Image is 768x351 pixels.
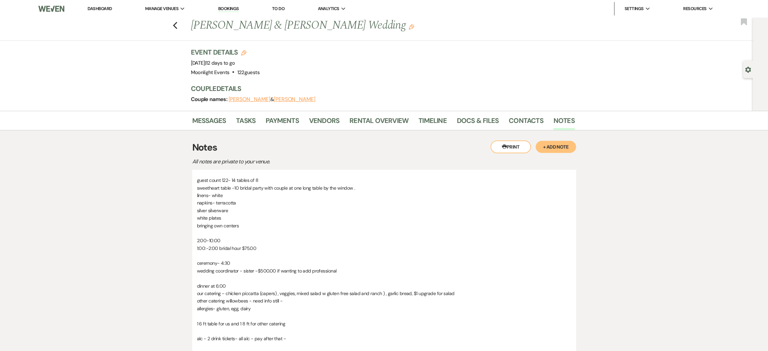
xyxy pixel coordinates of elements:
[229,96,315,103] span: &
[88,6,112,11] a: Dashboard
[272,6,285,11] a: To Do
[191,60,235,66] span: [DATE]
[197,199,571,206] p: napkins- terracotta
[191,69,230,76] span: Moonlight Events
[229,97,270,102] button: [PERSON_NAME]
[197,282,571,290] p: dinner at 6:00
[236,115,256,130] a: Tasks
[192,115,226,130] a: Messages
[274,97,315,102] button: [PERSON_NAME]
[206,60,235,66] span: 12 days to go
[349,115,408,130] a: Rental Overview
[38,2,64,16] img: Weven Logo
[218,6,239,12] a: Bookings
[197,320,571,327] p: 1 6 ft table for us and 1 8 ft for other catering
[419,115,447,130] a: Timeline
[197,290,571,297] p: our catering - chicken piccatta (capers) , veggies, mixed salad w gluten free salad and ranch ) ,...
[192,157,428,166] p: All notes are private to your venue.
[197,184,571,192] p: sweetheart table -10 bridal party with couple at one long table by the window .
[197,335,571,342] p: alc - 2 drink tickets- all alc - pay after that -
[309,115,339,130] a: Vendors
[197,214,571,222] p: white plates
[683,5,706,12] span: Resources
[197,297,571,305] p: other catering willowbees - need info still -
[192,140,576,155] h3: Notes
[197,259,571,267] p: ceremony- 4:30
[491,140,531,153] button: Print
[554,115,575,130] a: Notes
[745,66,751,72] button: Open lead details
[191,47,260,57] h3: Event Details
[625,5,644,12] span: Settings
[197,267,571,275] p: wedding coordinator - sister -$500.00 if wanting to add professional
[318,5,339,12] span: Analytics
[197,237,571,244] p: 2:00-10:00
[197,192,571,199] p: linens- white
[457,115,499,130] a: Docs & Files
[191,18,493,34] h1: [PERSON_NAME] & [PERSON_NAME] Wedding
[509,115,543,130] a: Contacts
[197,245,571,252] p: 1:00:-2:00 bridal hour $75.00
[205,60,235,66] span: |
[266,115,299,130] a: Payments
[197,177,571,184] p: guest count 122- 14 tables of 8
[409,24,414,30] button: Edit
[197,207,571,214] p: silver silverware
[145,5,178,12] span: Manage Venues
[191,96,229,103] span: Couple names:
[191,84,568,93] h3: Couple Details
[536,141,576,153] button: + Add Note
[197,222,571,229] p: bringing own centers
[237,69,260,76] span: 122 guests
[197,305,571,312] p: allergies- gluten, egg, dairy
